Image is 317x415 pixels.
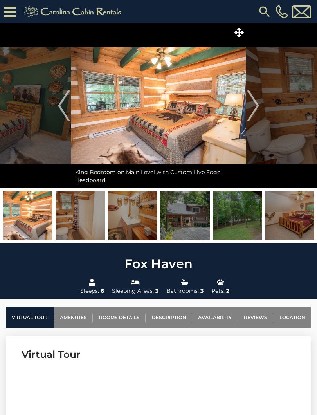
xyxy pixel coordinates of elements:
[71,164,246,188] div: King Bedroom on Main Level with Custom Live Edge Headboard
[6,307,54,328] a: Virtual Tour
[247,90,259,121] img: arrow
[146,307,192,328] a: Description
[108,191,157,240] img: 163263270
[3,191,52,240] img: 163263286
[192,307,238,328] a: Availability
[58,90,70,121] img: arrow
[160,191,210,240] img: 163263303
[265,191,315,240] img: 163263289
[56,191,105,240] img: 163263287
[56,23,71,188] button: Previous
[238,307,274,328] a: Reviews
[213,191,262,240] img: 163263288
[274,5,290,18] a: [PHONE_NUMBER]
[93,307,146,328] a: Rooms Details
[54,307,93,328] a: Amenities
[273,307,311,328] a: Location
[246,23,261,188] button: Next
[258,5,272,19] img: search-regular.svg
[22,348,295,361] h3: Virtual Tour
[20,4,128,20] img: Khaki-logo.png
